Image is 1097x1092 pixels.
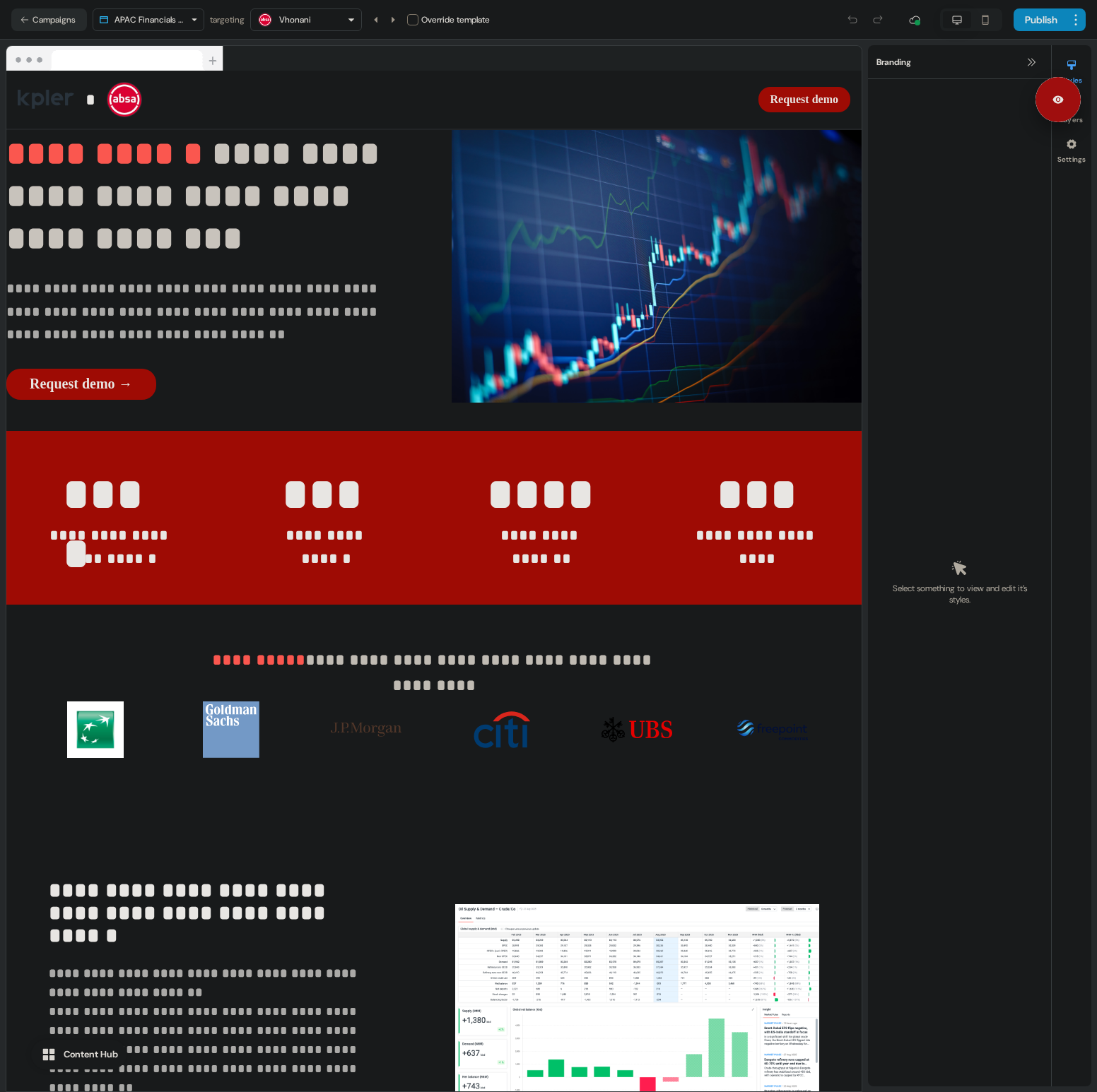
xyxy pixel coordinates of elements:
[440,87,850,112] div: Request demo
[6,71,862,129] div: *Request demo
[60,701,131,758] img: Image
[49,690,819,769] div: ImageImageImageImageImageImage
[115,13,184,27] div: APAC Financials Final
[6,369,156,400] button: Request demo →
[737,701,808,758] img: Image
[452,130,862,403] img: Image
[31,1040,127,1069] button: Content Hub
[868,45,1051,79] div: Branding
[250,8,362,31] button: Vhonani
[1052,133,1091,164] button: Settings
[196,701,266,758] img: Image
[467,701,537,758] img: Image
[758,87,850,112] button: Request demo
[64,1048,118,1062] div: Content Hub
[210,13,245,27] div: targeting
[6,369,416,400] div: Request demo →
[421,13,490,27] div: Override template
[1052,54,1091,85] button: Styles
[331,701,401,758] img: Image
[279,13,311,27] div: Vhonani
[602,701,672,758] img: Image
[11,8,87,31] button: Campaigns
[1014,8,1066,31] button: Publish
[888,583,1031,605] div: Select something to view and edit it’s styles.
[6,46,223,71] img: Browser topbar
